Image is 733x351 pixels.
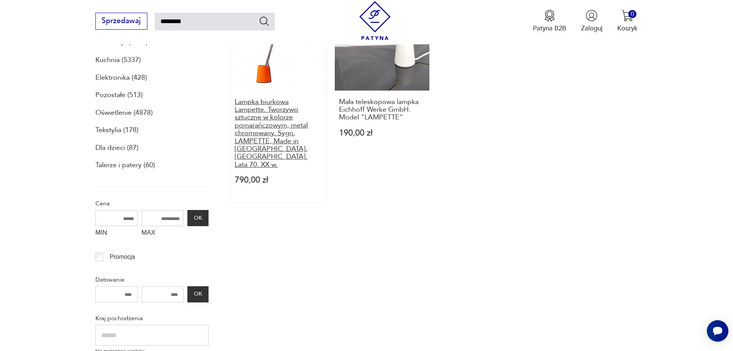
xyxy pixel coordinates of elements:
[617,24,638,33] p: Koszyk
[95,141,139,155] a: Dla dzieci (87)
[95,89,143,102] a: Pozostałe (513)
[95,13,147,30] button: Sprzedawaj
[581,24,603,33] p: Zaloguj
[187,210,208,226] button: OK
[259,15,270,27] button: Szukaj
[235,176,321,184] p: 790,00 zł
[95,313,209,323] p: Kraj pochodzenia
[95,124,139,137] a: Tekstylia (178)
[95,18,147,25] a: Sprzedawaj
[628,10,636,18] div: 0
[533,24,566,33] p: Patyna B2B
[533,10,566,33] a: Ikona medaluPatyna B2B
[142,226,184,241] label: MAX
[339,98,426,122] h3: Mała teleskopowa lampka Eichhoff Werke GmbH. Model "LAMPETTE"
[95,106,153,119] a: Oświetlenie (4878)
[95,275,209,285] p: Datowanie
[356,1,394,40] img: Patyna - sklep z meblami i dekoracjami vintage
[95,54,141,67] a: Kuchnia (5337)
[586,10,598,22] img: Ikonka użytkownika
[110,252,135,262] p: Promocja
[707,320,728,342] iframe: Smartsupp widget button
[235,98,321,169] h3: Lampka biurkowa Lampette. Tworzywo sztuczne w kolorze pomarańczowym, metal chromowany. Sygn. LAMP...
[533,10,566,33] button: Patyna B2B
[187,286,208,302] button: OK
[95,159,155,172] a: Talerze i patery (60)
[617,10,638,33] button: 0Koszyk
[581,10,603,33] button: Zaloguj
[95,71,147,84] a: Elektronika (428)
[339,129,426,137] p: 190,00 zł
[621,10,633,22] img: Ikona koszyka
[544,10,556,22] img: Ikona medalu
[95,226,138,241] label: MIN
[95,198,209,208] p: Cena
